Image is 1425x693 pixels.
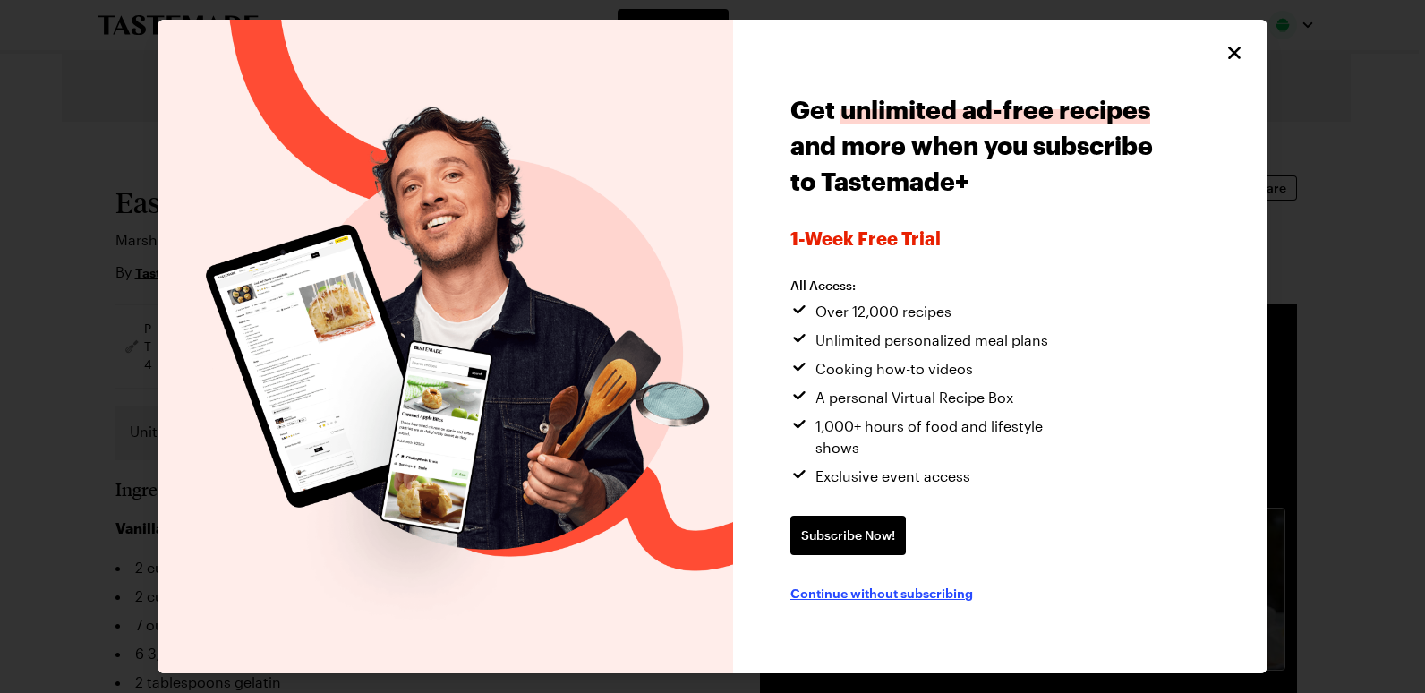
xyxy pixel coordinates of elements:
[815,466,970,487] span: Exclusive event access
[1223,41,1246,64] button: Close
[815,329,1048,351] span: Unlimited personalized meal plans
[790,91,1158,199] h1: Get and more when you subscribe to Tastemade+
[840,95,1150,124] span: unlimited ad-free recipes
[815,358,973,380] span: Cooking how-to videos
[790,278,1086,294] h2: All Access:
[815,301,951,322] span: Over 12,000 recipes
[801,526,895,544] span: Subscribe Now!
[790,516,906,555] a: Subscribe Now!
[815,415,1086,458] span: 1,000+ hours of food and lifestyle shows
[790,584,973,602] button: Continue without subscribing
[158,20,733,673] img: Tastemade Plus preview image
[815,387,1013,408] span: A personal Virtual Recipe Box
[790,227,1158,249] span: 1-week Free Trial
